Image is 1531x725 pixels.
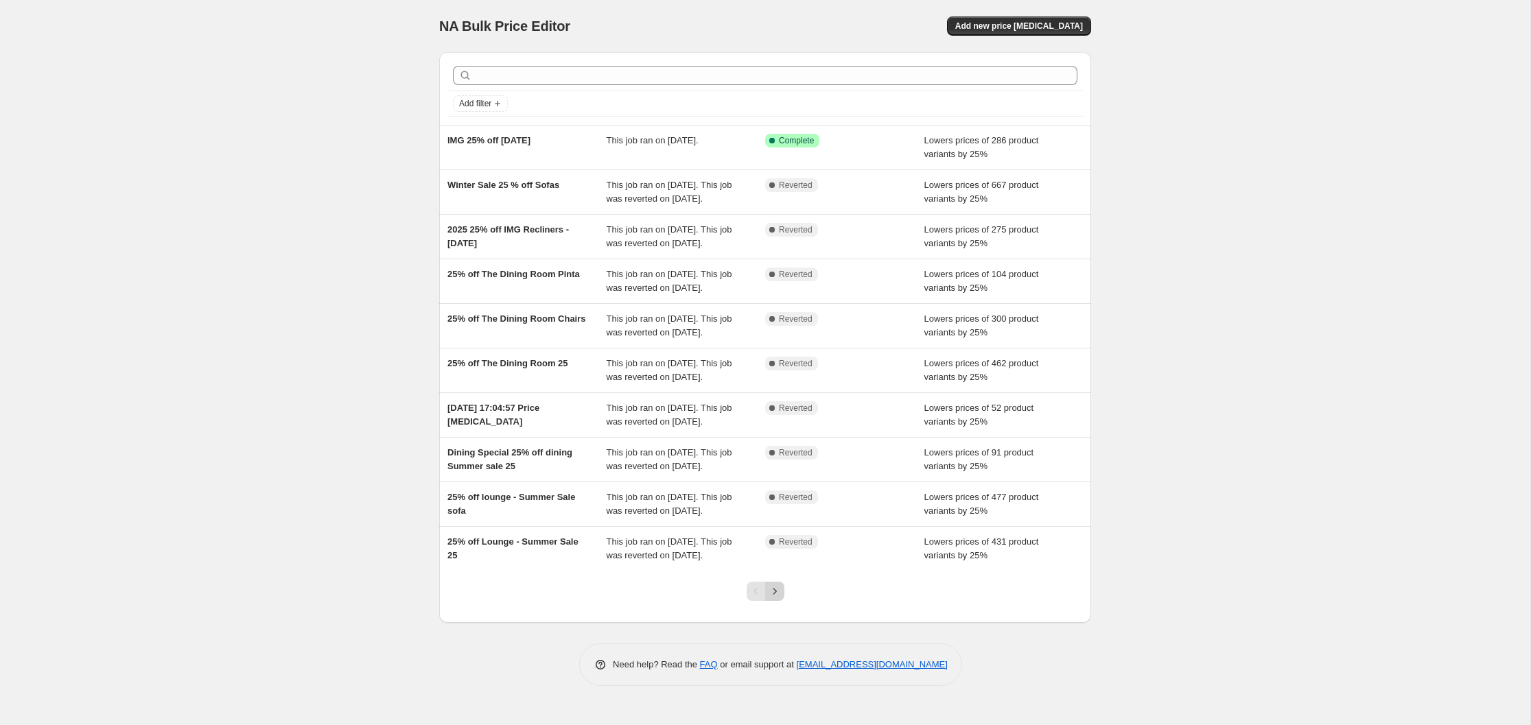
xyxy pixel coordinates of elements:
[607,492,732,516] span: This job ran on [DATE]. This job was reverted on [DATE].
[779,135,814,146] span: Complete
[613,659,700,669] span: Need help? Read the
[924,135,1039,159] span: Lowers prices of 286 product variants by 25%
[447,447,572,471] span: Dining Special 25% off dining Summer sale 25
[447,403,539,427] span: [DATE] 17:04:57 Price [MEDICAL_DATA]
[779,269,813,280] span: Reverted
[924,447,1034,471] span: Lowers prices of 91 product variants by 25%
[924,269,1039,293] span: Lowers prices of 104 product variants by 25%
[607,135,699,145] span: This job ran on [DATE].
[924,358,1039,382] span: Lowers prices of 462 product variants by 25%
[924,313,1039,337] span: Lowers prices of 300 product variants by 25%
[955,21,1083,32] span: Add new price [MEDICAL_DATA]
[718,659,797,669] span: or email support at
[447,180,559,190] span: Winter Sale 25 % off Sofas
[779,313,813,324] span: Reverted
[447,269,580,279] span: 25% off The Dining Room Pinta
[797,659,948,669] a: [EMAIL_ADDRESS][DOMAIN_NAME]
[447,135,530,145] span: IMG 25% off [DATE]
[779,447,813,458] span: Reverted
[447,313,586,324] span: 25% off The Dining Room Chairs
[607,403,732,427] span: This job ran on [DATE]. This job was reverted on [DATE].
[779,536,813,547] span: Reverted
[453,95,508,112] button: Add filter
[607,224,732,248] span: This job ran on [DATE]. This job was reverted on [DATE].
[924,536,1039,560] span: Lowers prices of 431 product variants by 25%
[765,582,784,601] button: Next
[607,358,732,382] span: This job ran on [DATE]. This job was reverted on [DATE].
[779,358,813,369] span: Reverted
[447,492,575,516] span: 25% off lounge - Summer Sale sofa
[459,98,491,109] span: Add filter
[924,492,1039,516] span: Lowers prices of 477 product variants by 25%
[439,19,570,34] span: NA Bulk Price Editor
[607,269,732,293] span: This job ran on [DATE]. This job was reverted on [DATE].
[779,224,813,235] span: Reverted
[447,224,569,248] span: 2025 25% off IMG Recliners - [DATE]
[700,659,718,669] a: FAQ
[947,16,1091,36] button: Add new price [MEDICAL_DATA]
[924,224,1039,248] span: Lowers prices of 275 product variants by 25%
[447,536,578,560] span: 25% off Lounge - Summer Sale 25
[607,536,732,560] span: This job ran on [DATE]. This job was reverted on [DATE].
[607,313,732,337] span: This job ran on [DATE]. This job was reverted on [DATE].
[779,180,813,191] span: Reverted
[607,180,732,204] span: This job ran on [DATE]. This job was reverted on [DATE].
[747,582,784,601] nav: Pagination
[779,403,813,414] span: Reverted
[924,180,1039,204] span: Lowers prices of 667 product variants by 25%
[607,447,732,471] span: This job ran on [DATE]. This job was reverted on [DATE].
[447,358,568,368] span: 25% off The Dining Room 25
[924,403,1034,427] span: Lowers prices of 52 product variants by 25%
[779,492,813,503] span: Reverted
